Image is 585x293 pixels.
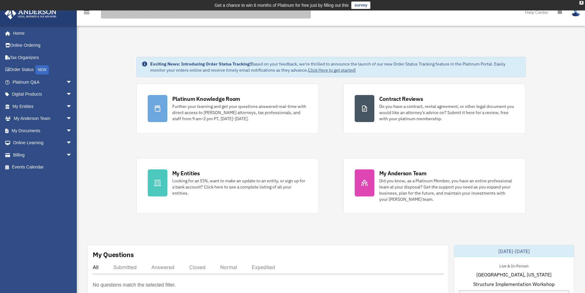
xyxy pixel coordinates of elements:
[172,95,240,103] div: Platinum Knowledge Room
[66,88,78,101] span: arrow_drop_down
[343,158,526,214] a: My Anderson Team Did you know, as a Platinum Member, you have an entire professional team at your...
[35,65,49,74] div: NEW
[308,67,356,73] a: Click Here to get started!
[4,39,81,52] a: Online Ordering
[172,178,307,196] div: Looking for an EIN, want to make an update to an entity, or sign up for a bank account? Click her...
[4,27,78,39] a: Home
[66,137,78,149] span: arrow_drop_down
[215,2,349,9] div: Get a chance to win 6 months of Platinum for free just by filling out this
[4,88,81,101] a: Digital Productsarrow_drop_down
[172,169,200,177] div: My Entities
[4,64,81,76] a: Order StatusNEW
[343,84,526,133] a: Contract Reviews Do you have a contract, rental agreement, or other legal document you would like...
[4,113,81,125] a: My Anderson Teamarrow_drop_down
[4,76,81,88] a: Platinum Q&Aarrow_drop_down
[93,250,134,259] div: My Questions
[473,280,555,288] span: Structure Implementation Workshop
[571,8,580,17] img: User Pic
[379,169,427,177] div: My Anderson Team
[172,103,307,122] div: Further your learning and get your questions answered real-time with direct access to [PERSON_NAM...
[4,51,81,64] a: Tax Organizers
[379,178,514,202] div: Did you know, as a Platinum Member, you have an entire professional team at your disposal? Get th...
[379,103,514,122] div: Do you have a contract, rental agreement, or other legal document you would like an attorney's ad...
[379,95,423,103] div: Contract Reviews
[66,76,78,89] span: arrow_drop_down
[351,2,370,9] a: survey
[66,125,78,137] span: arrow_drop_down
[136,158,319,214] a: My Entities Looking for an EIN, want to make an update to an entity, or sign up for a bank accoun...
[454,245,574,257] div: [DATE]-[DATE]
[220,264,237,270] div: Normal
[4,125,81,137] a: My Documentsarrow_drop_down
[4,149,81,161] a: Billingarrow_drop_down
[66,100,78,113] span: arrow_drop_down
[4,100,81,113] a: My Entitiesarrow_drop_down
[189,264,205,270] div: Closed
[4,137,81,149] a: Online Learningarrow_drop_down
[579,1,583,5] div: close
[93,281,176,289] p: No questions match the selected filter.
[494,262,533,269] div: Live & In-Person
[476,271,552,278] span: [GEOGRAPHIC_DATA], [US_STATE]
[113,264,137,270] div: Submitted
[150,61,521,73] div: Based on your feedback, we're thrilled to announce the launch of our new Order Status Tracking fe...
[66,113,78,125] span: arrow_drop_down
[151,264,174,270] div: Answered
[66,149,78,161] span: arrow_drop_down
[3,7,58,19] img: Anderson Advisors Platinum Portal
[103,8,109,15] i: search
[83,11,90,16] a: menu
[252,264,275,270] div: Expedited
[136,84,319,133] a: Platinum Knowledge Room Further your learning and get your questions answered real-time with dire...
[150,61,251,67] strong: Exciting News: Introducing Order Status Tracking!
[93,264,99,270] div: All
[4,161,81,173] a: Events Calendar
[83,9,90,16] i: menu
